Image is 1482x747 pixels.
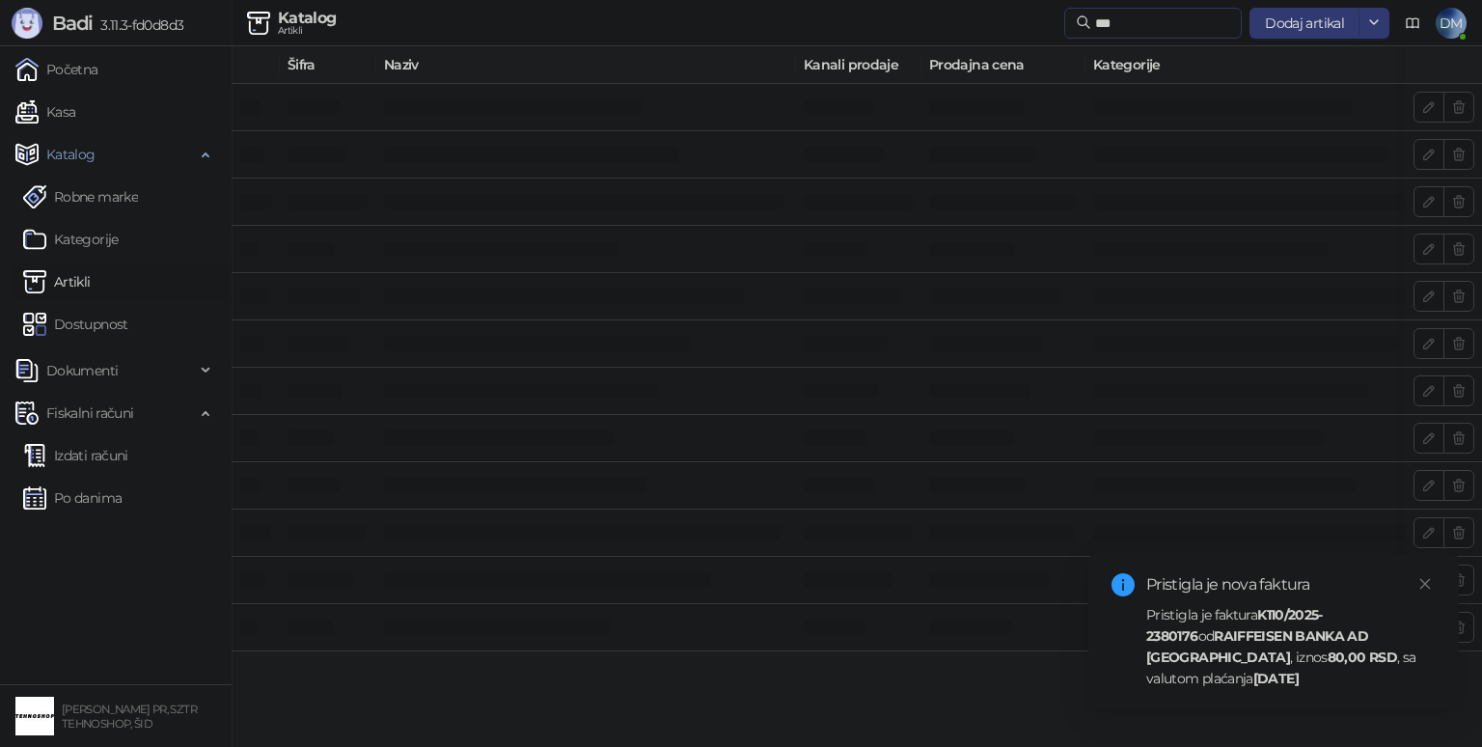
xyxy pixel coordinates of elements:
a: Close [1414,573,1436,595]
small: [PERSON_NAME] PR, SZTR TEHNOSHOP, ŠID [62,703,197,731]
div: Katalog [278,11,337,26]
img: Artikli [23,270,46,293]
span: Fiskalni računi [46,394,133,432]
a: Kategorije [23,220,119,259]
span: Badi [52,12,93,35]
span: 3.11.3-fd0d8d3 [93,16,183,34]
span: Dodaj artikal [1265,14,1344,32]
img: Artikli [247,12,270,35]
span: DM [1436,8,1467,39]
a: Kasa [15,93,75,131]
img: Logo [12,8,42,39]
th: Šifra [280,46,376,84]
a: Po danima [23,479,122,517]
div: Pristigla je nova faktura [1146,573,1436,596]
span: info-circle [1111,573,1135,596]
img: 64x64-companyLogo-68805acf-9e22-4a20-bcb3-9756868d3d19.jpeg [15,697,54,735]
a: Izdati računi [23,436,128,475]
button: Dodaj artikal [1249,8,1359,39]
div: Pristigla je faktura od , iznos , sa valutom plaćanja [1146,604,1436,689]
div: Artikli [278,26,337,36]
a: Dostupnost [23,305,128,344]
th: Prodajna cena [921,46,1085,84]
a: ArtikliArtikli [23,263,91,301]
a: Početna [15,50,98,89]
th: Kanali prodaje [796,46,921,84]
span: Kategorije [1093,54,1478,75]
span: Katalog [46,135,96,174]
strong: K110/2025-2380176 [1146,606,1323,645]
strong: 80,00 RSD [1328,649,1397,666]
span: Dokumenti [46,351,118,390]
th: Naziv [376,46,796,84]
strong: [DATE] [1253,670,1299,687]
a: Dokumentacija [1397,8,1428,39]
strong: RAIFFEISEN BANKA AD [GEOGRAPHIC_DATA] [1146,627,1368,666]
span: close [1418,577,1432,591]
a: Robne marke [23,178,138,216]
